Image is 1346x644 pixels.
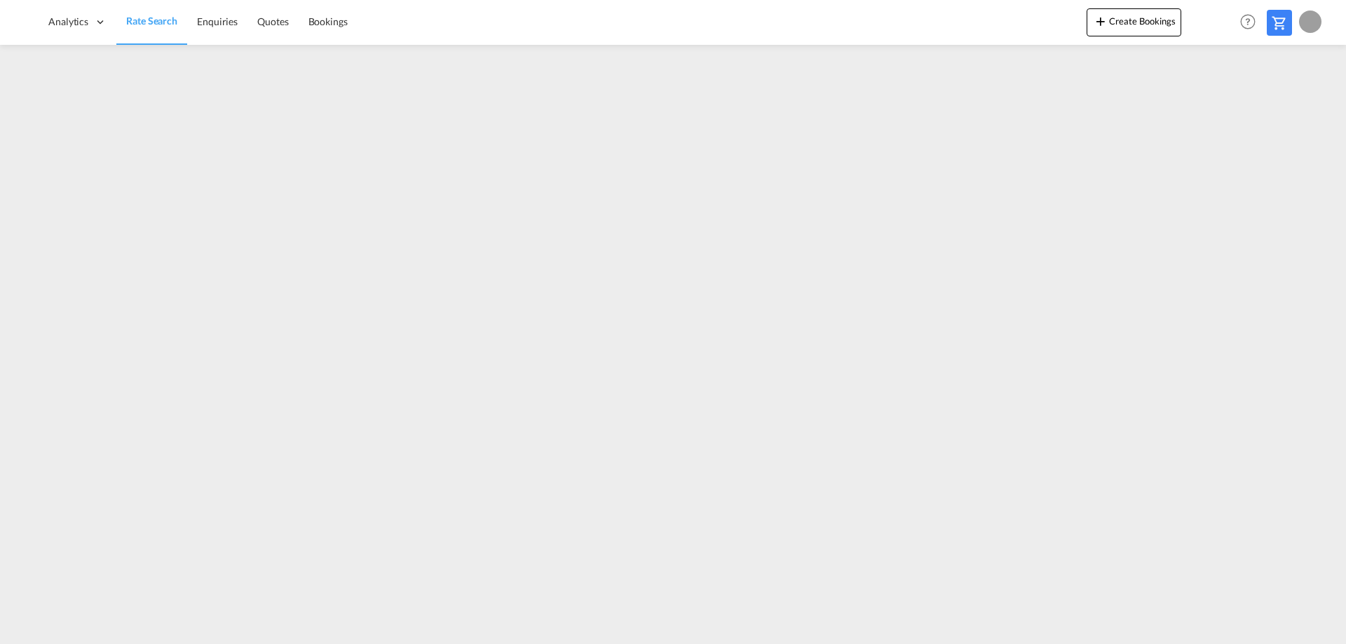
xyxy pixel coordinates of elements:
span: Analytics [48,15,88,29]
span: Bookings [308,15,348,27]
span: Help [1236,10,1260,34]
span: Quotes [257,15,288,27]
md-icon: icon-plus 400-fg [1092,13,1109,29]
div: Help [1236,10,1267,35]
button: icon-plus 400-fgCreate Bookings [1087,8,1181,36]
span: Rate Search [126,15,177,27]
span: Enquiries [197,15,238,27]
